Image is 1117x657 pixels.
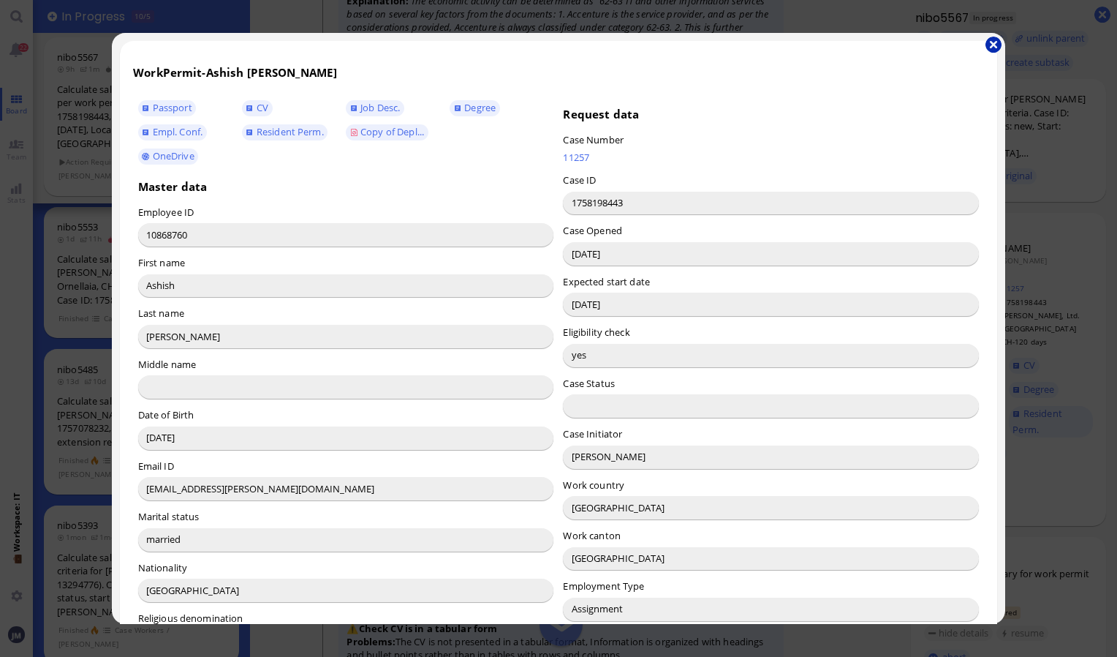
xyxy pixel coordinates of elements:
[138,612,243,625] label: Religious denomination
[346,100,404,116] a: Job Desc.
[242,124,327,140] a: Resident Perm.
[563,275,649,288] label: Expected start date
[138,179,554,194] h3: Master data
[563,224,621,237] label: Case Opened
[257,101,268,114] span: CV
[346,124,428,140] a: Copy of Depl...
[563,133,623,146] label: Case Number
[138,256,185,269] label: First name
[138,358,196,371] label: Middle name
[138,149,199,165] a: OneDrive
[138,408,194,421] label: Date of Birth
[138,561,187,574] label: Nationality
[563,427,622,440] label: Case Initiator
[153,125,202,138] span: Empl. Conf.
[242,100,273,116] a: CV
[464,101,496,114] span: Degree
[153,101,192,114] span: Passport
[360,101,400,114] span: Job Desc.
[563,151,819,164] a: 11257
[563,478,624,492] label: Work country
[138,510,200,523] label: Marital status
[247,65,338,80] span: [PERSON_NAME]
[206,65,244,80] span: Ashish
[563,377,614,390] label: Case Status
[138,124,207,140] a: Empl. Conf.
[563,173,596,187] label: Case ID
[138,459,174,473] label: Email ID
[138,206,194,219] label: Employee ID
[563,579,644,593] label: Employment Type
[563,107,979,121] h3: Request data
[133,65,202,80] span: WorkPermit
[563,326,629,339] label: Eligibility check
[138,307,184,320] label: Last name
[257,125,324,138] span: Resident Perm.
[138,100,197,116] a: Passport
[563,529,620,542] label: Work canton
[360,125,424,138] span: Copy of Depl...
[133,65,984,80] h3: -
[450,100,499,116] a: Degree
